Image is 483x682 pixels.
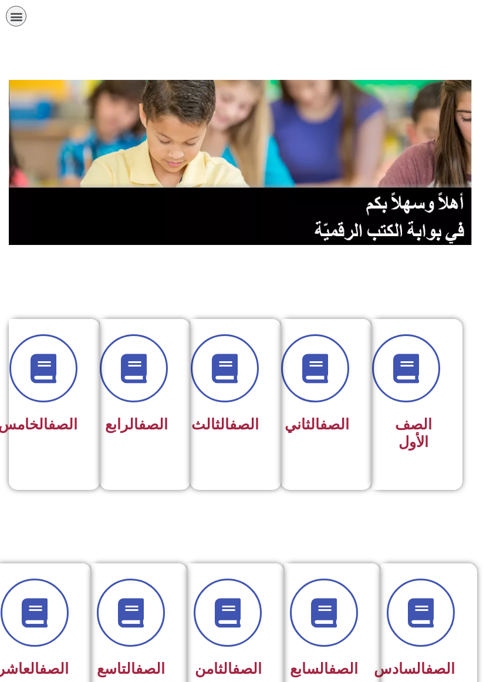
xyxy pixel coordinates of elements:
a: الصف [136,660,165,677]
span: الثامن [195,660,262,677]
a: الصف [39,660,69,677]
span: الثالث [191,416,259,433]
a: الصف [425,660,455,677]
span: الرابع [105,416,168,433]
span: الصف الأول [395,416,432,451]
a: الصف [48,416,77,433]
a: الصف [329,660,358,677]
a: الصف [229,416,259,433]
span: التاسع [97,660,165,677]
span: الثاني [285,416,349,433]
span: السادس [374,660,455,677]
div: כפתור פתיחת תפריט [6,6,26,26]
a: الصف [320,416,349,433]
span: السابع [290,660,358,677]
a: الصف [232,660,262,677]
a: الصف [139,416,168,433]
